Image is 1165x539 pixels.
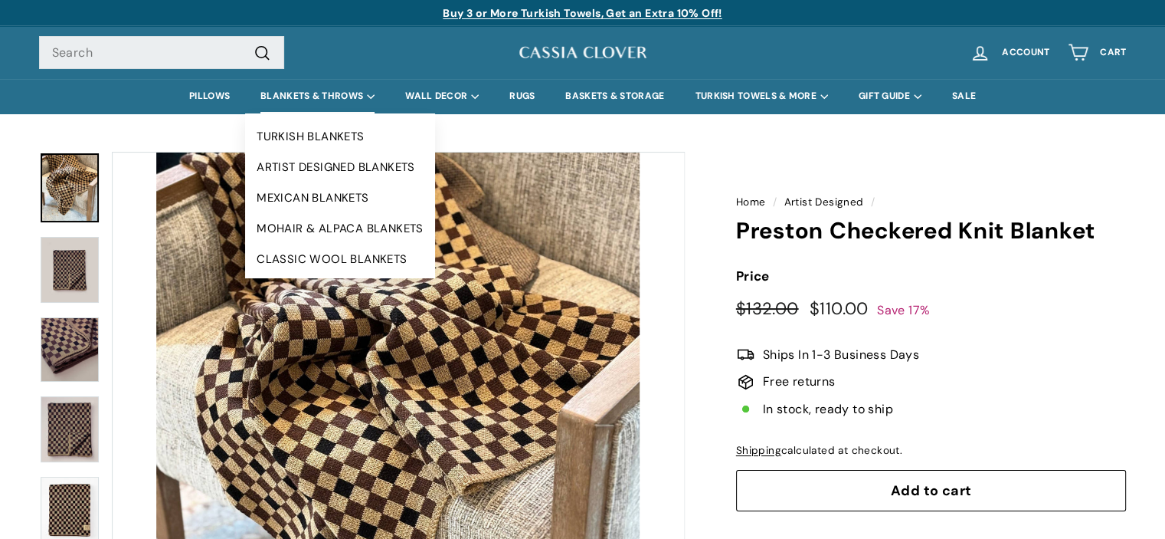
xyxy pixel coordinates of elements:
summary: TURKISH TOWELS & MORE [680,79,843,113]
a: Buy 3 or More Turkish Towels, Get an Extra 10% Off! [443,6,722,20]
a: BASKETS & STORAGE [550,79,679,113]
button: Add to cart [736,470,1127,511]
a: MEXICAN BLANKETS [245,182,435,213]
span: Free returns [763,372,836,392]
a: MOHAIR & ALPACA BLANKETS [245,213,435,244]
span: $110.00 [810,297,869,320]
div: Primary [8,79,1157,113]
a: PILLOWS [174,79,245,113]
span: Account [1002,48,1049,58]
a: Preston Checkered Knit Blanket [41,153,99,222]
span: In stock, ready to ship [763,399,893,419]
img: Preston Checkered Knit Blanket [41,396,99,462]
a: TURKISH BLANKETS [245,121,435,152]
label: Price [736,266,1127,287]
span: Add to cart [891,481,972,500]
summary: WALL DECOR [390,79,494,113]
a: ARTIST DESIGNED BLANKETS [245,152,435,182]
a: Artist Designed [784,196,864,209]
span: Save 17% [877,302,930,318]
input: Search [39,36,284,70]
img: Preston Checkered Knit Blanket [41,237,99,303]
span: $132.00 [736,297,799,320]
span: Ships In 1-3 Business Days [763,345,919,365]
a: CLASSIC WOOL BLANKETS [245,244,435,274]
span: Cart [1100,48,1126,58]
a: SALE [937,79,991,113]
a: Shipping [736,444,781,457]
div: calculated at checkout. [736,442,1127,459]
img: Preston Checkered Knit Blanket [41,317,99,382]
a: Home [736,196,766,209]
span: / [867,196,879,209]
span: / [769,196,780,209]
a: RUGS [494,79,550,113]
a: Cart [1059,30,1135,75]
h1: Preston Checkered Knit Blanket [736,219,1127,244]
nav: breadcrumbs [736,194,1127,211]
summary: GIFT GUIDE [843,79,937,113]
summary: BLANKETS & THROWS [245,79,390,113]
a: Account [960,30,1059,75]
